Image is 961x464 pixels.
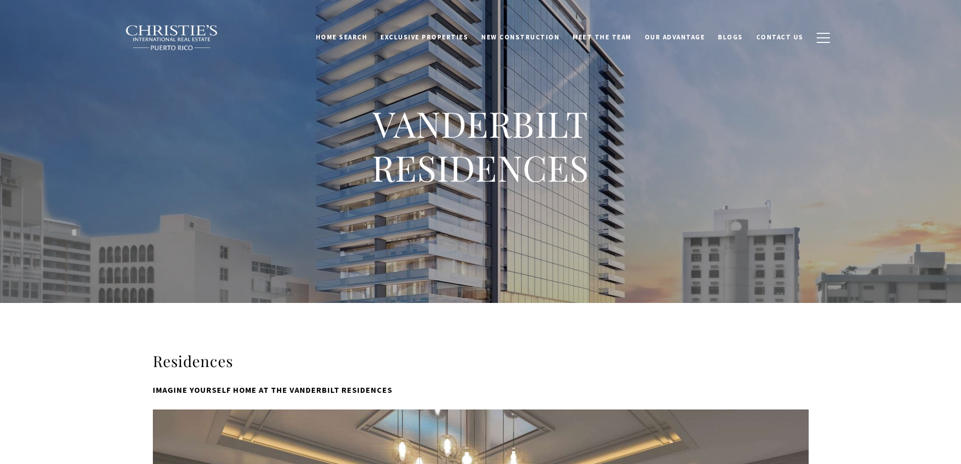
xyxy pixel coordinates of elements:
[711,28,750,47] a: Blogs
[475,28,566,47] a: New Construction
[309,28,374,47] a: Home Search
[566,28,638,47] a: Meet the Team
[380,33,468,41] span: Exclusive Properties
[638,28,712,47] a: Our Advantage
[125,25,219,51] img: Christie's International Real Estate black text logo
[718,33,743,41] span: Blogs
[374,28,475,47] a: Exclusive Properties
[481,33,559,41] span: New Construction
[756,33,804,41] span: Contact Us
[645,33,705,41] span: Our Advantage
[153,351,809,371] h3: Residences
[279,101,683,190] h1: VANDERBILT RESIDENCES
[153,385,392,395] strong: IMAGINE YOURSELF HOME AT THE VANDERBILT RESIDENCES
